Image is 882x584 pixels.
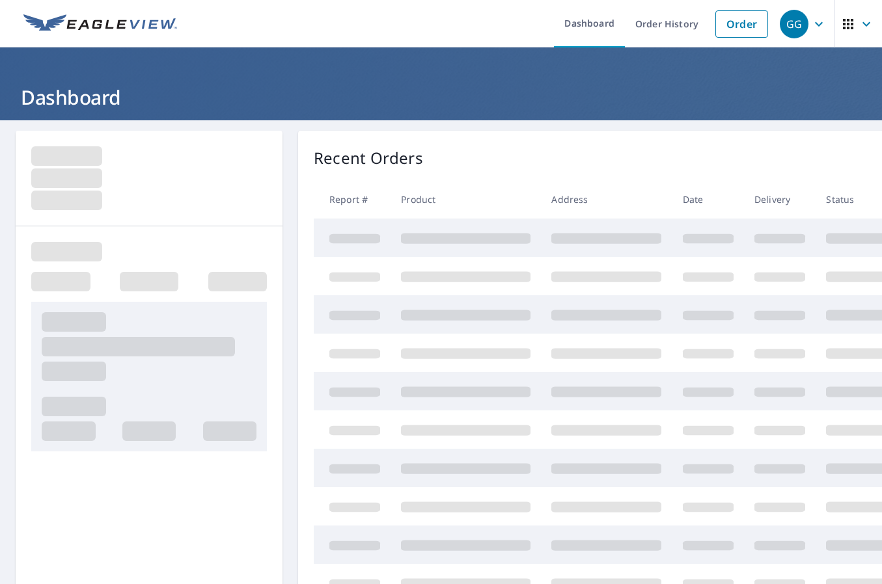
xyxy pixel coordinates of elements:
th: Product [391,180,541,219]
div: GG [780,10,808,38]
th: Delivery [744,180,816,219]
th: Address [541,180,672,219]
img: EV Logo [23,14,177,34]
p: Recent Orders [314,146,423,170]
a: Order [715,10,768,38]
th: Date [672,180,744,219]
h1: Dashboard [16,84,866,111]
th: Report # [314,180,391,219]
